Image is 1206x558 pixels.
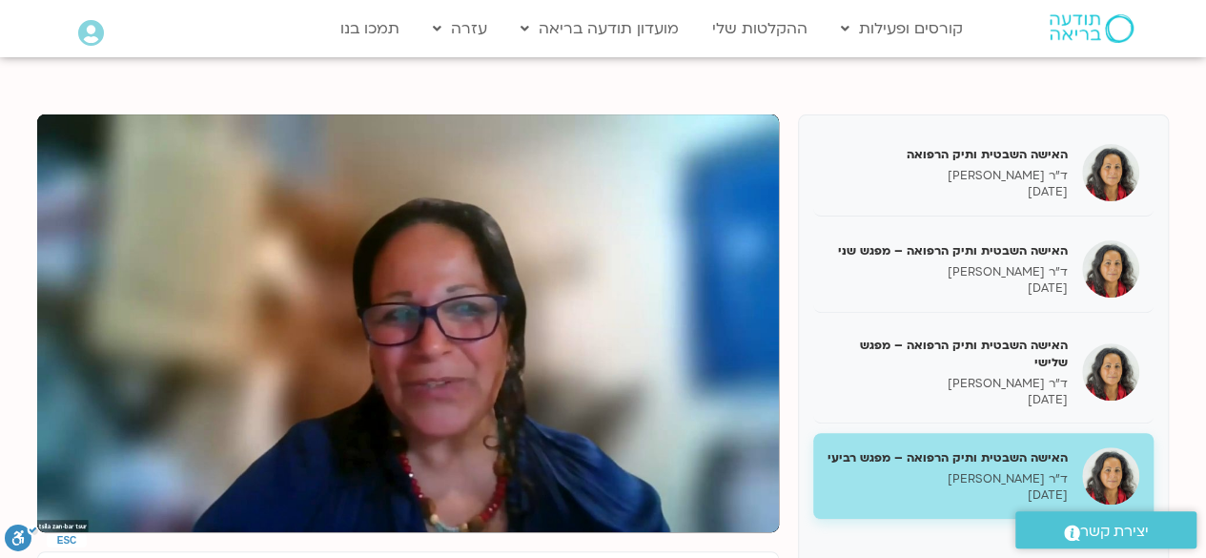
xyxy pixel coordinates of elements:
[828,487,1068,504] p: [DATE]
[828,146,1068,163] h5: האישה השבטית ותיק הרפואה
[1082,447,1139,505] img: האישה השבטית ותיק הרפואה – מפגש רביעי
[423,10,497,47] a: עזרה
[703,10,817,47] a: ההקלטות שלי
[1080,519,1149,545] span: יצירת קשר
[828,280,1068,297] p: [DATE]
[1082,240,1139,298] img: האישה השבטית ותיק הרפואה – מפגש שני
[331,10,409,47] a: תמכו בנו
[828,392,1068,408] p: [DATE]
[1015,511,1196,548] a: יצירת קשר
[1082,343,1139,401] img: האישה השבטית ותיק הרפואה – מפגש שלישי
[1082,144,1139,201] img: האישה השבטית ותיק הרפואה
[828,376,1068,392] p: ד״ר [PERSON_NAME]
[1050,14,1134,43] img: תודעה בריאה
[828,471,1068,487] p: ד״ר [PERSON_NAME]
[828,242,1068,259] h5: האישה השבטית ותיק הרפואה – מפגש שני
[828,264,1068,280] p: ד״ר [PERSON_NAME]
[828,168,1068,184] p: ד״ר [PERSON_NAME]
[511,10,688,47] a: מועדון תודעה בריאה
[828,337,1068,371] h5: האישה השבטית ותיק הרפואה – מפגש שלישי
[828,449,1068,466] h5: האישה השבטית ותיק הרפואה – מפגש רביעי
[831,10,972,47] a: קורסים ופעילות
[828,184,1068,200] p: [DATE]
